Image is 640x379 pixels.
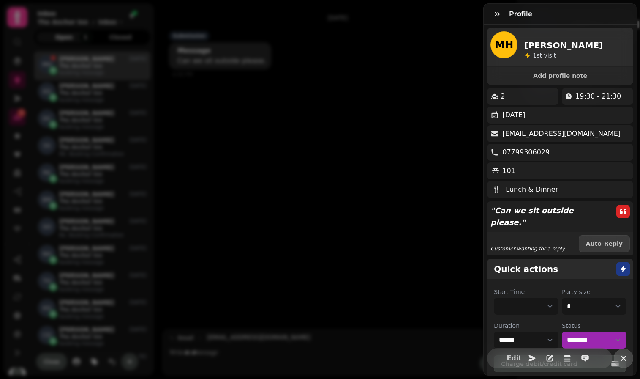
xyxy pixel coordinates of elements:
[537,52,544,59] span: st
[575,91,621,102] p: 19:30 - 21:30
[497,73,623,79] span: Add profile note
[490,70,630,81] button: Add profile note
[495,40,513,50] span: MH
[494,321,558,330] label: Duration
[502,166,515,176] p: 101
[533,52,537,59] span: 1
[501,91,505,102] p: 2
[492,184,501,195] p: 🍴
[562,321,626,330] label: Status
[490,245,566,252] p: Customer wanting for a reply.
[586,241,623,247] span: Auto-Reply
[509,355,519,362] span: Edit
[502,147,550,157] p: 07799306029
[533,51,556,60] p: visit
[494,288,558,296] label: Start Time
[562,288,626,296] label: Party size
[494,263,558,275] h2: Quick actions
[502,129,621,139] p: [EMAIL_ADDRESS][DOMAIN_NAME]
[502,110,525,120] p: [DATE]
[524,39,603,51] h2: [PERSON_NAME]
[579,235,630,252] button: Auto-Reply
[506,184,558,195] p: Lunch & Dinner
[509,9,536,19] h3: Profile
[487,201,610,232] p: " Can we sit outside please. "
[506,350,523,367] button: Edit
